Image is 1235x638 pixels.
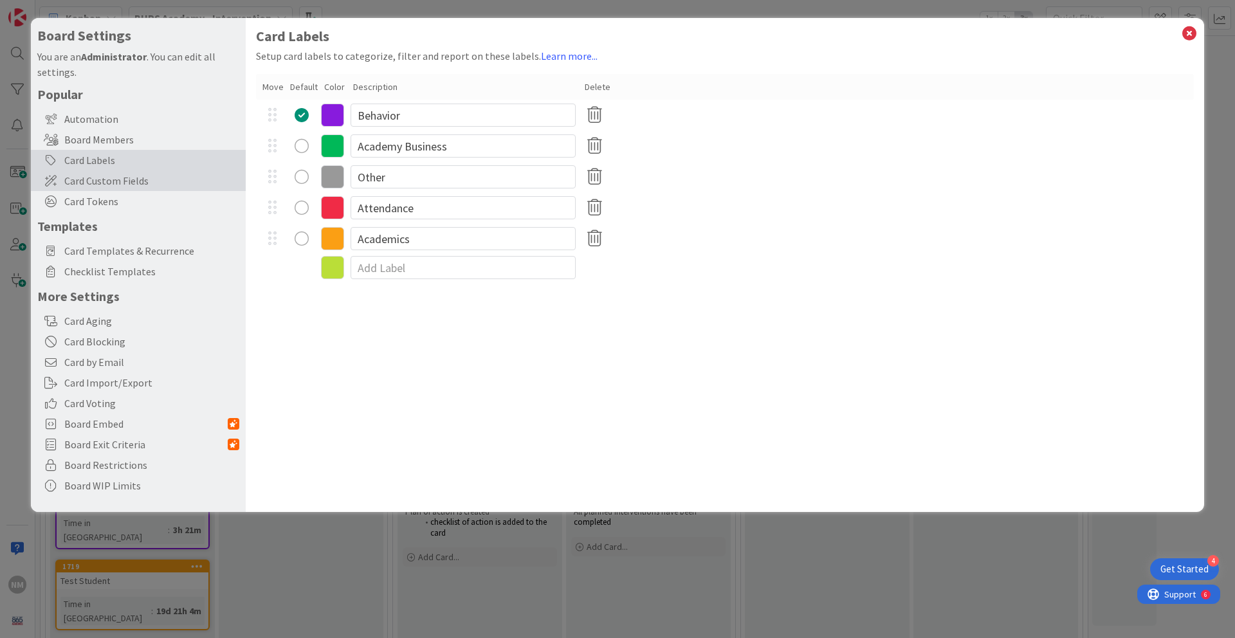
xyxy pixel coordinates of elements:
input: Edit Label [351,134,576,158]
h5: Popular [37,86,239,102]
span: Checklist Templates [64,264,239,279]
div: Board Members [31,129,246,150]
span: Card Voting [64,396,239,411]
div: Automation [31,109,246,129]
h5: More Settings [37,288,239,304]
span: Card Templates & Recurrence [64,243,239,259]
input: Edit Label [351,196,576,219]
div: 4 [1207,555,1219,567]
div: Default [290,80,318,94]
div: Open Get Started checklist, remaining modules: 4 [1150,558,1219,580]
span: Card Tokens [64,194,239,209]
div: Move [262,80,284,94]
h5: Templates [37,218,239,234]
div: Delete [585,80,610,94]
div: Board WIP Limits [31,475,246,496]
div: You are an . You can edit all settings. [37,49,239,80]
div: 6 [67,5,70,15]
b: Administrator [81,50,147,63]
div: Get Started [1160,563,1209,576]
a: Learn more... [541,50,598,62]
input: Add Label [351,256,576,279]
div: Description [353,80,578,94]
div: Card Import/Export [31,372,246,393]
input: Edit Label [351,104,576,127]
div: Setup card labels to categorize, filter and report on these labels. [256,48,1194,64]
input: Edit Label [351,165,576,188]
span: Card Custom Fields [64,173,239,188]
span: Board Restrictions [64,457,239,473]
div: Color [324,80,347,94]
div: Card Aging [31,311,246,331]
span: Board Embed [64,416,228,432]
span: Card by Email [64,354,239,370]
span: Support [27,2,59,17]
h4: Board Settings [37,28,239,44]
div: Card Blocking [31,331,246,352]
span: Board Exit Criteria [64,437,228,452]
input: Edit Label [351,227,576,250]
h1: Card Labels [256,28,1194,44]
div: Card Labels [31,150,246,170]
